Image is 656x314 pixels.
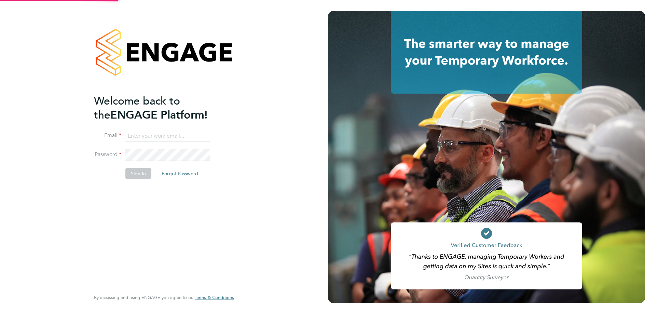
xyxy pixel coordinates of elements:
span: By accessing and using ENGAGE you agree to our [94,295,234,300]
button: Sign In [125,168,151,179]
label: Password [94,151,121,158]
button: Forgot Password [156,168,204,179]
label: Email [94,132,121,139]
span: Welcome back to the [94,94,180,121]
input: Enter your work email... [125,130,210,142]
a: Terms & Conditions [195,295,234,300]
h2: ENGAGE Platform! [94,94,227,122]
